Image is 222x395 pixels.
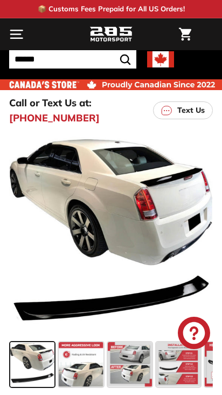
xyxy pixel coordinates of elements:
a: [PHONE_NUMBER] [9,111,100,125]
input: Search [9,50,136,69]
a: Text Us [153,101,213,119]
p: Call or Text Us at: [9,96,92,110]
p: Text Us [177,105,205,116]
a: Cart [174,19,197,50]
p: 📦 Customs Fees Prepaid for All US Orders! [38,4,185,15]
img: Logo_285_Motorsport_areodynamics_components [89,25,133,44]
inbox-online-store-chat: Shopify online store chat [175,317,213,352]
